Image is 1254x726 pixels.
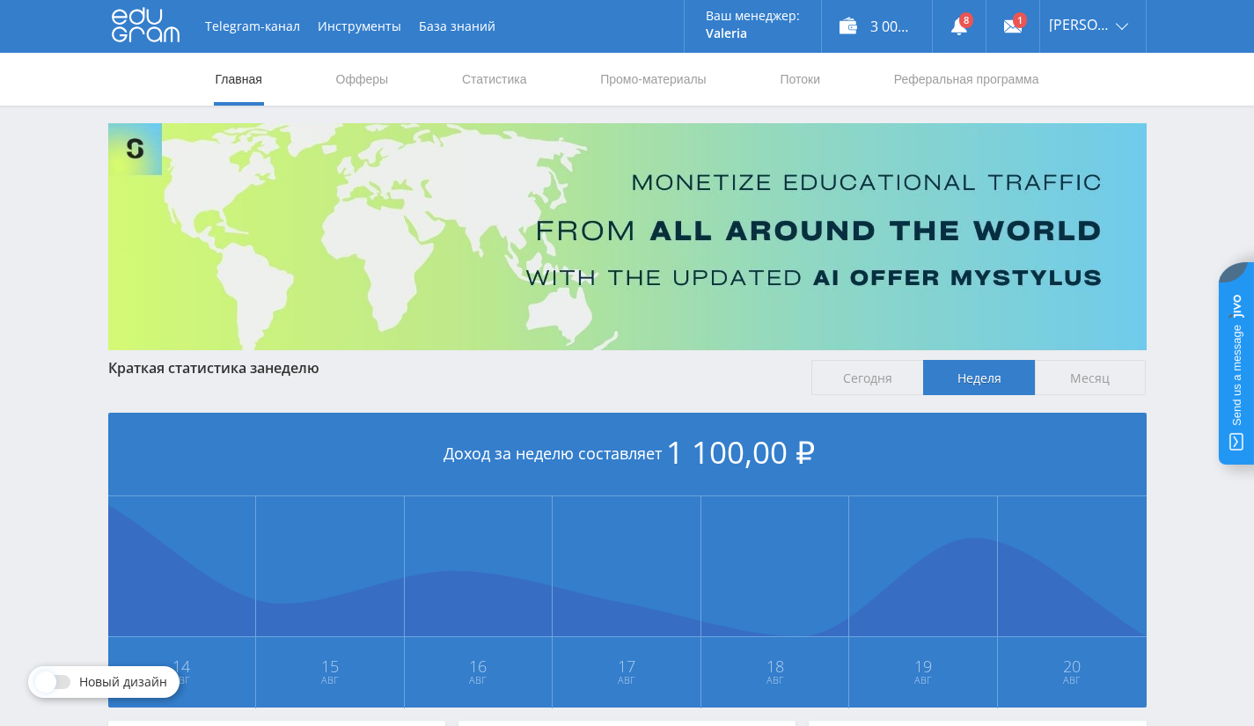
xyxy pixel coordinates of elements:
a: Потоки [778,53,822,106]
span: Сегодня [811,360,923,395]
div: Доход за неделю составляет [108,413,1147,496]
span: 20 [999,659,1146,673]
span: [PERSON_NAME] [1049,18,1111,32]
a: Промо-материалы [598,53,708,106]
span: Новый дизайн [79,675,167,689]
span: Авг [554,673,700,687]
span: Авг [702,673,848,687]
span: Авг [257,673,403,687]
span: 15 [257,659,403,673]
a: Главная [214,53,264,106]
span: 18 [702,659,848,673]
a: Реферальная программа [892,53,1041,106]
img: Banner [108,123,1147,350]
span: Авг [406,673,552,687]
span: Неделя [923,360,1035,395]
p: Valeria [706,26,800,40]
span: неделю [265,358,319,378]
span: Авг [999,673,1146,687]
span: 19 [850,659,996,673]
span: 1 100,00 ₽ [666,431,815,473]
span: 17 [554,659,700,673]
span: Авг [109,673,255,687]
span: Авг [850,673,996,687]
span: 14 [109,659,255,673]
a: Офферы [334,53,391,106]
span: 16 [406,659,552,673]
p: Ваш менеджер: [706,9,800,23]
span: Месяц [1035,360,1147,395]
div: Краткая статистика за [108,360,795,376]
a: Статистика [460,53,529,106]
